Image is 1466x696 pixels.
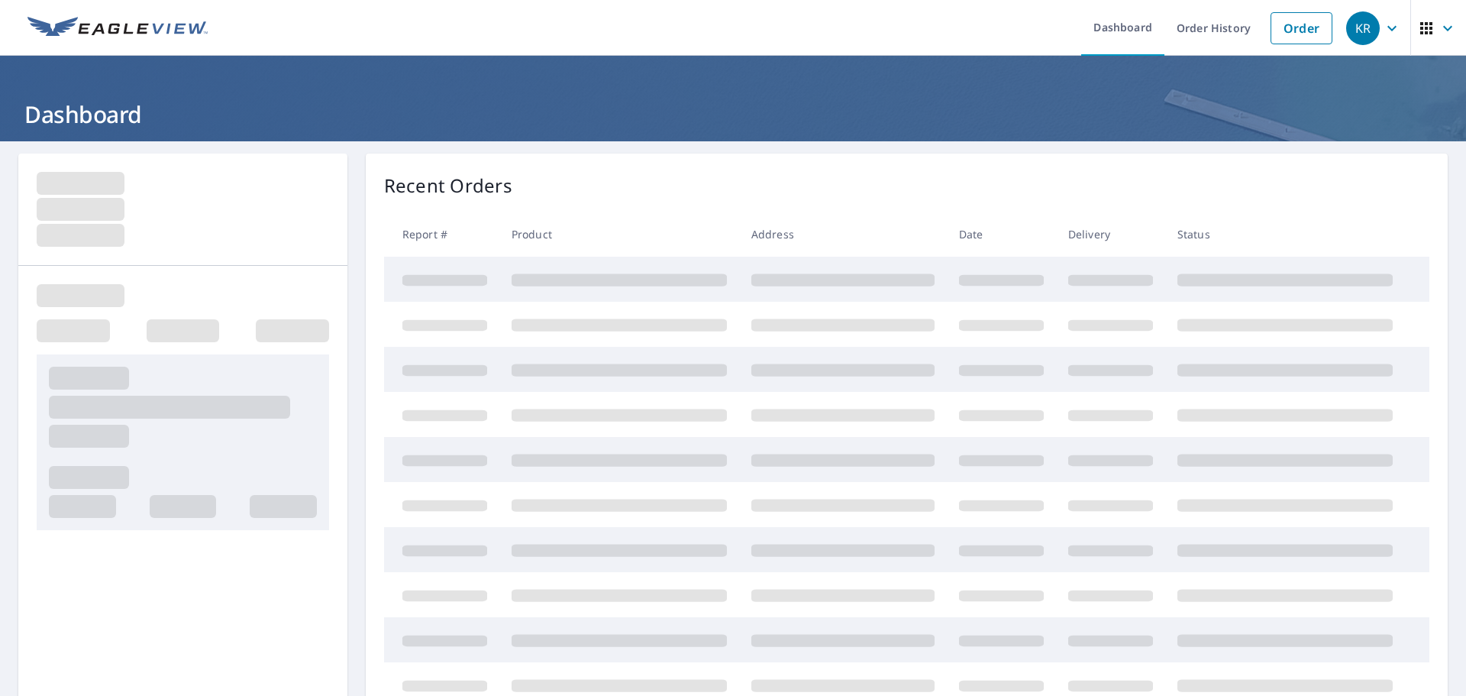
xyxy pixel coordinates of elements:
[27,17,208,40] img: EV Logo
[1271,12,1332,44] a: Order
[739,212,947,257] th: Address
[18,99,1448,130] h1: Dashboard
[499,212,739,257] th: Product
[384,212,499,257] th: Report #
[1056,212,1165,257] th: Delivery
[947,212,1056,257] th: Date
[1346,11,1380,45] div: KR
[1165,212,1405,257] th: Status
[384,172,512,199] p: Recent Orders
